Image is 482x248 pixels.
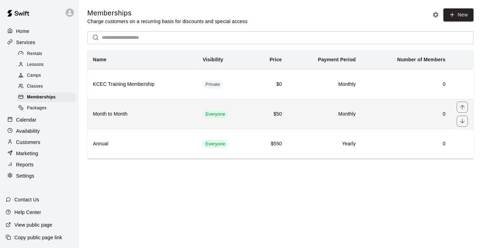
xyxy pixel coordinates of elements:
b: Name [93,57,107,62]
table: simple table [87,50,474,159]
h6: $50 [258,110,282,118]
div: Classes [17,82,76,91]
a: Settings [6,171,73,181]
h6: Monthly [293,110,356,118]
span: Packages [27,105,47,112]
span: Private [203,81,223,88]
p: Customers [16,139,40,146]
a: Lessons [17,59,79,70]
span: Classes [27,83,43,90]
b: Price [270,57,282,62]
a: Marketing [6,148,73,159]
p: Availability [16,128,40,135]
p: Help Center [14,209,41,216]
div: This membership is visible to all customers [203,110,228,118]
div: Lessons [17,60,76,70]
a: Reports [6,159,73,170]
h6: 0 [367,110,446,118]
div: Camps [17,71,76,81]
div: Packages [17,103,76,113]
div: This membership is visible to all customers [203,140,228,148]
p: Reports [16,161,34,168]
h5: Memberships [87,8,247,18]
div: Rentals [17,49,76,59]
a: New [443,8,474,21]
a: Rentals [17,48,79,59]
h6: Yearly [293,140,356,148]
span: Memberships [27,94,56,101]
h6: KCEC Training Membership [93,81,191,88]
h6: $0 [258,81,282,88]
h6: 0 [367,140,446,148]
button: move item up [457,102,468,113]
span: Lessons [27,61,44,68]
p: Home [16,28,29,35]
div: Memberships [17,92,76,102]
p: Contact Us [14,196,39,203]
p: Marketing [16,150,38,157]
button: Memberships settings [430,9,441,20]
a: Services [6,37,73,48]
p: Services [16,39,35,46]
a: Home [6,26,73,36]
a: Customers [6,137,73,147]
h6: Annual [93,140,191,148]
a: Memberships [17,92,79,103]
p: Settings [16,172,34,179]
a: Calendar [6,115,73,125]
h6: Monthly [293,81,356,88]
a: Classes [17,81,79,92]
span: Rentals [27,50,42,57]
span: Camps [27,72,41,79]
h6: Month to Month [93,110,191,118]
button: move item down [457,116,468,127]
h6: 0 [367,81,446,88]
b: Visibility [203,57,223,62]
a: Packages [17,103,79,114]
div: This membership is hidden from the memberships page [203,80,223,89]
b: Payment Period [318,57,356,62]
span: Everyone [203,111,228,118]
a: Camps [17,70,79,81]
span: Everyone [203,141,228,147]
p: Calendar [16,116,36,123]
p: View public page [14,221,52,228]
h6: $550 [258,140,282,148]
b: Number of Members [397,57,446,62]
p: Charge customers on a recurring basis for discounts and special access [87,18,247,25]
p: Copy public page link [14,234,62,241]
a: Availability [6,126,73,136]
